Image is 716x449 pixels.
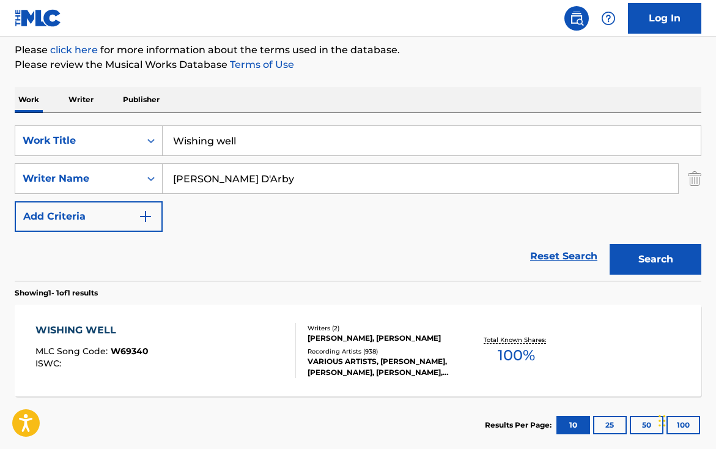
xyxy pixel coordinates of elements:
a: Log In [628,3,701,34]
iframe: Chat Widget [655,390,716,449]
p: Please for more information about the terms used in the database. [15,43,701,58]
span: MLC Song Code : [35,346,111,357]
div: Writer Name [23,171,133,186]
img: MLC Logo [15,9,62,27]
p: Showing 1 - 1 of 1 results [15,288,98,299]
a: click here [50,44,98,56]
div: [PERSON_NAME], [PERSON_NAME] [308,333,459,344]
div: Help [596,6,621,31]
a: Reset Search [524,243,603,270]
div: Work Title [23,133,133,148]
a: Public Search [564,6,589,31]
div: Writers ( 2 ) [308,324,459,333]
p: Writer [65,87,97,113]
button: 50 [630,416,663,434]
button: Search [610,244,701,275]
div: Recording Artists ( 938 ) [308,347,459,356]
p: Results Per Page: [485,420,555,431]
span: ISWC : [35,358,64,369]
button: Add Criteria [15,201,163,232]
div: WISHING WELL [35,323,149,338]
span: W69340 [111,346,149,357]
img: search [569,11,584,26]
a: Terms of Use [227,59,294,70]
button: 10 [556,416,590,434]
span: 100 % [498,344,535,366]
form: Search Form [15,125,701,281]
p: Publisher [119,87,163,113]
img: 9d2ae6d4665cec9f34b9.svg [138,209,153,224]
div: VARIOUS ARTISTS, [PERSON_NAME], [PERSON_NAME], [PERSON_NAME], [PERSON_NAME] [308,356,459,378]
p: Please review the Musical Works Database [15,58,701,72]
p: Total Known Shares: [484,335,549,344]
img: Delete Criterion [688,163,701,194]
p: Work [15,87,43,113]
img: help [601,11,616,26]
a: WISHING WELLMLC Song Code:W69340ISWC:Writers (2)[PERSON_NAME], [PERSON_NAME]Recording Artists (93... [15,305,701,396]
div: Drag [659,403,666,439]
button: 25 [593,416,627,434]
